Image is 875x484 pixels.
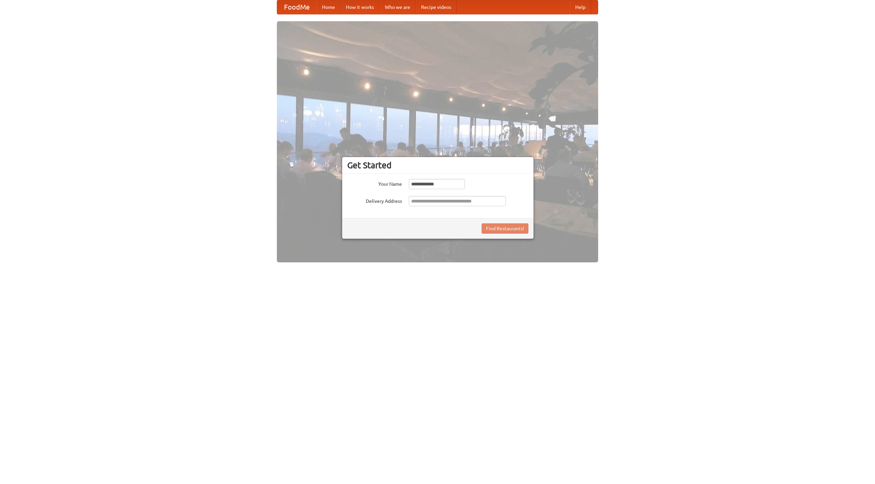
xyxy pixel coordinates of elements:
h3: Get Started [347,160,528,170]
a: FoodMe [277,0,317,14]
a: Help [570,0,591,14]
a: Who we are [379,0,416,14]
a: Home [317,0,340,14]
a: Recipe videos [416,0,457,14]
label: Delivery Address [347,196,402,205]
a: How it works [340,0,379,14]
button: Find Restaurants! [482,223,528,234]
label: Your Name [347,179,402,187]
